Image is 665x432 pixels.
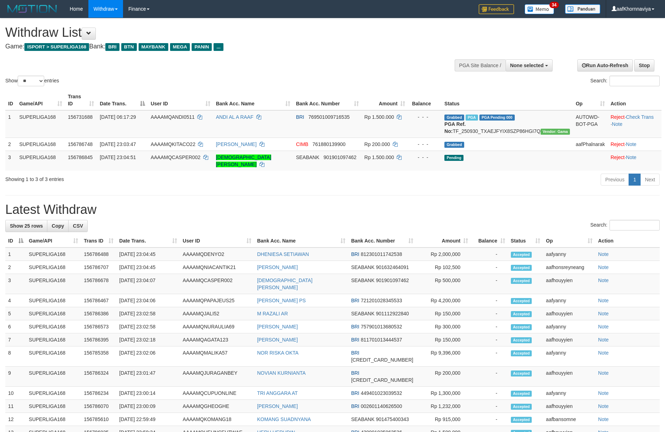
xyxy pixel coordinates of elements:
td: Rp 500,000 [416,274,471,294]
th: Game/API: activate to sort column ascending [26,234,81,247]
td: 156785358 [81,346,116,367]
span: 34 [549,2,559,8]
td: Rp 2,000,000 [416,247,471,261]
td: - [471,261,508,274]
td: aafhouyyien [543,400,595,413]
td: SUPERLIGA168 [26,367,81,387]
span: Grabbed [444,142,464,148]
td: 3 [5,151,16,171]
div: Showing 1 to 3 of 3 entries [5,173,272,183]
td: Rp 1,232,000 [416,400,471,413]
th: User ID: activate to sort column ascending [148,90,213,110]
span: BRI [351,337,359,343]
img: MOTION_logo.png [5,4,59,14]
span: Copy 002601140626500 to clipboard [361,403,402,409]
a: Stop [634,59,654,71]
td: 156786324 [81,367,116,387]
th: Op: activate to sort column ascending [573,90,608,110]
a: KOMANG SUADNYANA [257,416,311,422]
span: PGA Pending [479,115,515,121]
td: 2 [5,138,16,151]
td: SUPERLIGA168 [16,151,65,171]
td: [DATE] 23:04:45 [116,247,180,261]
td: AUTOWD-BOT-PGA [573,110,608,138]
span: Copy [52,223,64,229]
a: [PERSON_NAME] [216,141,257,147]
a: Note [598,370,609,376]
td: Rp 4,200,000 [416,294,471,307]
th: ID: activate to sort column descending [5,234,26,247]
td: AAAAMQKOMANG18 [180,413,254,426]
span: Copy 901901097462 to clipboard [376,278,409,283]
td: aafyanny [543,320,595,333]
a: Note [626,154,637,160]
td: [DATE] 23:04:07 [116,274,180,294]
a: Note [598,278,609,283]
span: Copy 602001004818506 to clipboard [351,357,413,363]
a: CSV [68,220,88,232]
td: [DATE] 23:00:14 [116,387,180,400]
td: AAAAMQCASPER002 [180,274,254,294]
a: [PERSON_NAME] [257,403,298,409]
span: Show 25 rows [10,223,43,229]
td: SUPERLIGA168 [26,333,81,346]
td: 2 [5,261,26,274]
a: [DEMOGRAPHIC_DATA][PERSON_NAME] [216,154,272,167]
td: [DATE] 22:59:49 [116,413,180,426]
span: Accepted [511,324,532,330]
b: PGA Ref. No: [444,121,466,134]
td: Rp 915,000 [416,413,471,426]
td: 10 [5,387,26,400]
span: SEABANK [351,416,374,422]
td: 156786573 [81,320,116,333]
span: Accepted [511,278,532,284]
span: Copy 761880139900 to clipboard [313,141,345,147]
td: AAAAMQDENYO2 [180,247,254,261]
td: [DATE] 23:02:18 [116,333,180,346]
td: [DATE] 23:02:58 [116,307,180,320]
a: [PERSON_NAME] PS [257,298,306,303]
td: AAAAMQMALIKA57 [180,346,254,367]
th: Amount: activate to sort column ascending [362,90,408,110]
a: 1 [629,174,641,186]
span: Accepted [511,391,532,397]
img: Feedback.jpg [479,4,514,14]
label: Search: [590,220,660,230]
td: 3 [5,274,26,294]
a: ANDI AL A RAAF [216,114,253,120]
th: Date Trans.: activate to sort column ascending [116,234,180,247]
td: · · [608,110,661,138]
span: [DATE] 06:17:29 [100,114,136,120]
span: CIMB [296,141,308,147]
label: Show entries [5,76,59,86]
td: - [471,294,508,307]
h4: Game: Bank: [5,43,436,50]
td: SUPERLIGA168 [16,110,65,138]
span: Accepted [511,298,532,304]
td: aafyanny [543,247,595,261]
td: · [608,138,661,151]
td: Rp 102,500 [416,261,471,274]
th: Balance: activate to sort column ascending [471,234,508,247]
span: 156786845 [68,154,93,160]
td: - [471,333,508,346]
span: SEABANK [296,154,319,160]
th: Bank Acc. Name: activate to sort column ascending [254,234,348,247]
span: BRI [351,298,359,303]
th: Bank Acc. Name: activate to sort column ascending [213,90,293,110]
span: Copy 901632464091 to clipboard [376,264,409,270]
td: SUPERLIGA168 [26,413,81,426]
td: AAAAMQJALI52 [180,307,254,320]
th: Bank Acc. Number: activate to sort column ascending [293,90,361,110]
a: M RAZALI AR [257,311,288,316]
td: aafhonsreyneang [543,261,595,274]
td: 156786707 [81,261,116,274]
td: aafhouyyien [543,333,595,346]
span: Grabbed [444,115,464,121]
a: Note [598,350,609,356]
a: Note [598,251,609,257]
a: Show 25 rows [5,220,47,232]
input: Search: [609,76,660,86]
td: - [471,367,508,387]
a: Note [598,403,609,409]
